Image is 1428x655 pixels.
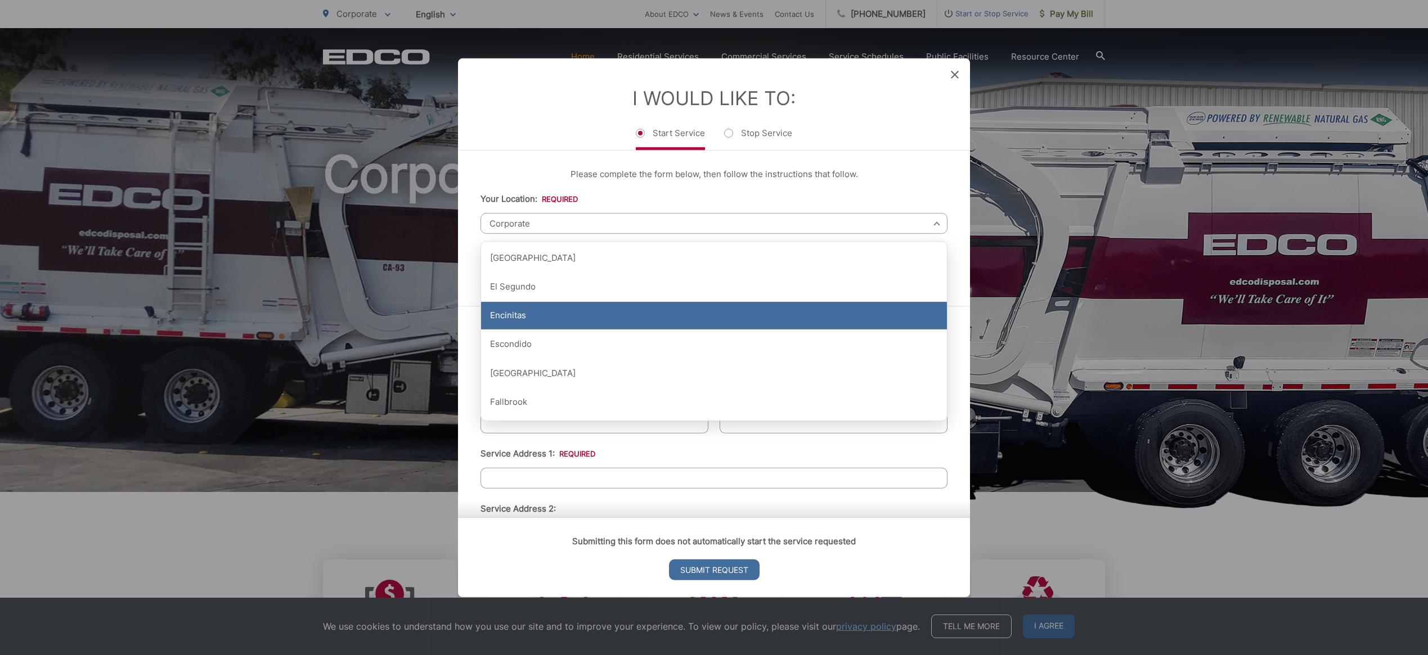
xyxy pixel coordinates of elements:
div: City of [GEOGRAPHIC_DATA] [481,215,947,243]
label: Your Location: [481,193,578,204]
div: Encinitas [481,301,947,329]
p: Please complete the form below, then follow the instructions that follow. [481,167,947,180]
input: Submit Request [669,559,760,580]
label: Stop Service [724,127,792,150]
div: [GEOGRAPHIC_DATA] [481,244,947,272]
label: Start Service [636,127,705,150]
div: [GEOGRAPHIC_DATA] [481,359,947,387]
div: Guatay [481,417,947,445]
div: Escondido [481,330,947,358]
label: Service Address 1: [481,448,595,458]
strong: Submitting this form does not automatically start the service requested [572,536,856,546]
label: I Would Like To: [632,86,796,109]
span: Corporate [481,213,947,233]
div: Fallbrook [481,388,947,416]
div: El Segundo [481,273,947,301]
